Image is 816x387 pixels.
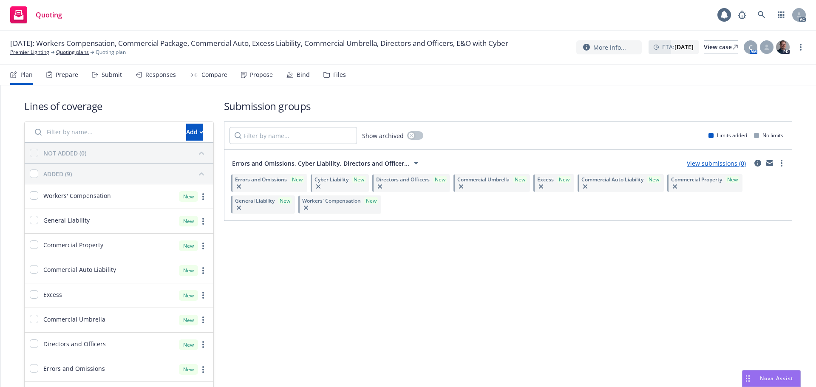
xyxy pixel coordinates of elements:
button: ADDED (9) [43,167,208,181]
h1: Submission groups [224,99,792,113]
div: View case [704,41,738,54]
img: photo [776,40,790,54]
a: more [198,315,208,325]
span: Errors and Omissions [235,176,287,183]
div: Limits added [708,132,747,139]
div: Add [186,124,203,140]
div: Compare [201,71,227,78]
a: Switch app [773,6,790,23]
div: New [725,176,739,183]
span: Directors and Officers [43,339,106,348]
div: New [290,176,304,183]
span: More info... [593,43,626,52]
a: Premier Lighting [10,48,49,56]
a: Quoting [7,3,65,27]
h1: Lines of coverage [24,99,214,113]
div: New [179,265,198,276]
div: New [179,290,198,301]
div: New [278,197,292,204]
span: Commercial Auto Liability [581,176,643,183]
span: Quoting plan [96,48,126,56]
span: C [749,43,753,52]
div: New [179,364,198,375]
span: Workers' Compensation [302,197,361,204]
div: NOT ADDED (0) [43,149,86,158]
a: View submissions (0) [687,159,746,167]
a: Report a Bug [734,6,751,23]
span: Quoting [36,11,62,18]
span: Show archived [362,131,404,140]
div: New [647,176,661,183]
div: Prepare [56,71,78,78]
button: Add [186,124,203,141]
a: Quoting plans [56,48,89,56]
span: Commercial Umbrella [43,315,105,324]
button: Nova Assist [742,370,801,387]
div: New [513,176,527,183]
div: Propose [250,71,273,78]
span: Nova Assist [760,375,793,382]
div: New [179,216,198,226]
div: New [352,176,366,183]
span: Commercial Umbrella [457,176,510,183]
div: Plan [20,71,33,78]
span: Errors and Omissions [43,364,105,373]
div: Submit [102,71,122,78]
span: Directors and Officers [376,176,430,183]
div: New [179,240,198,251]
strong: [DATE] [674,43,694,51]
span: Cyber Liability [314,176,348,183]
span: Commercial Property [43,240,103,249]
span: Workers' Compensation [43,191,111,200]
div: Bind [297,71,310,78]
span: Excess [43,290,62,299]
span: Excess [537,176,554,183]
div: New [433,176,447,183]
a: more [198,290,208,300]
span: ETA : [662,42,694,51]
a: more [796,42,806,52]
span: Commercial Auto Liability [43,265,116,274]
a: View case [704,40,738,54]
div: New [364,197,378,204]
button: NOT ADDED (0) [43,146,208,160]
span: General Liability [235,197,275,204]
a: more [198,241,208,251]
div: Files [333,71,346,78]
a: more [198,266,208,276]
a: mail [765,158,775,168]
input: Filter by name... [229,127,357,144]
span: Errors and Omissions, Cyber Liability, Directors and Officer... [232,159,409,168]
span: [DATE]: Workers Compensation, Commercial Package, Commercial Auto, Excess Liability, Commercial U... [10,38,508,48]
button: Errors and Omissions, Cyber Liability, Directors and Officer... [229,155,424,172]
a: Search [753,6,770,23]
div: New [179,315,198,325]
a: circleInformation [753,158,763,168]
a: more [198,339,208,350]
div: New [557,176,571,183]
a: more [198,216,208,226]
div: New [179,191,198,202]
div: Drag to move [742,370,753,387]
button: More info... [576,40,642,54]
div: No limits [754,132,783,139]
div: New [179,339,198,350]
a: more [198,364,208,375]
span: General Liability [43,216,90,225]
div: Responses [145,71,176,78]
span: Commercial Property [671,176,722,183]
a: more [198,192,208,202]
a: more [776,158,787,168]
input: Filter by name... [30,124,181,141]
div: ADDED (9) [43,169,72,178]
